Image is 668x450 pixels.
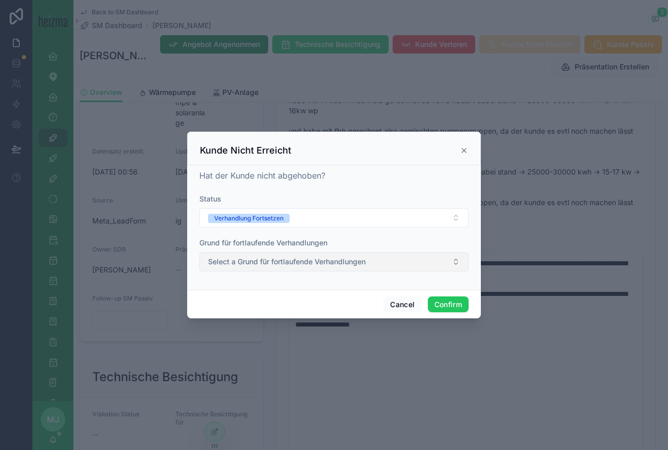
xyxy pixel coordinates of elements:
[199,194,221,203] span: Status
[208,257,366,267] span: Select a Grund für fortlaufende Verhandlungen
[214,214,284,223] div: Verhandlung Fortsetzen
[199,208,469,228] button: Select Button
[199,170,325,181] span: Hat der Kunde nicht abgehoben?
[199,238,327,247] span: Grund für fortlaufende Verhandlungen
[428,296,469,313] button: Confirm
[200,144,291,157] h3: Kunde Nicht Erreicht
[383,296,421,313] button: Cancel
[199,252,469,271] button: Select Button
